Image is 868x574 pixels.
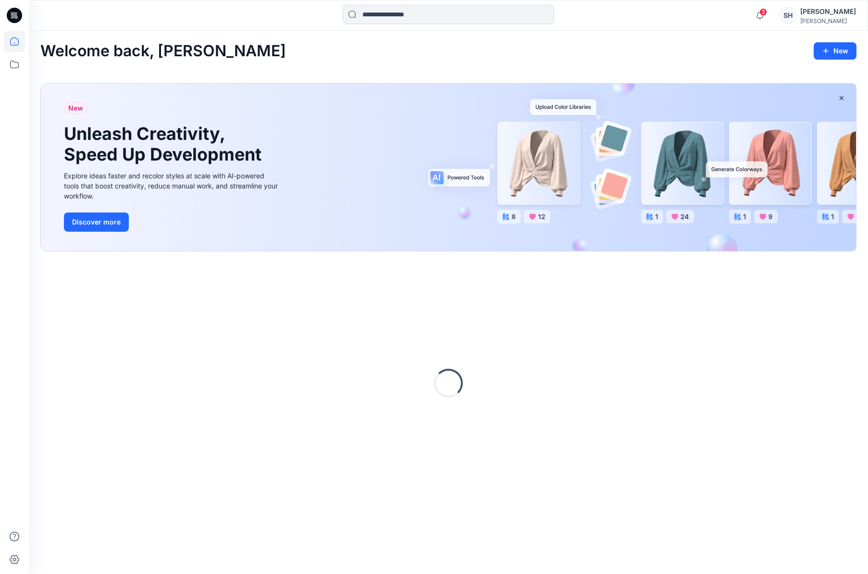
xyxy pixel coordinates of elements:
[64,171,280,201] div: Explore ideas faster and recolor styles at scale with AI-powered tools that boost creativity, red...
[64,124,266,165] h1: Unleash Creativity, Speed Up Development
[64,212,129,232] button: Discover more
[68,102,83,114] span: New
[779,7,796,24] div: SH
[814,42,856,60] button: New
[40,42,286,60] h2: Welcome back, [PERSON_NAME]
[64,212,280,232] a: Discover more
[759,8,767,16] span: 3
[800,6,856,17] div: [PERSON_NAME]
[800,17,856,25] div: [PERSON_NAME]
